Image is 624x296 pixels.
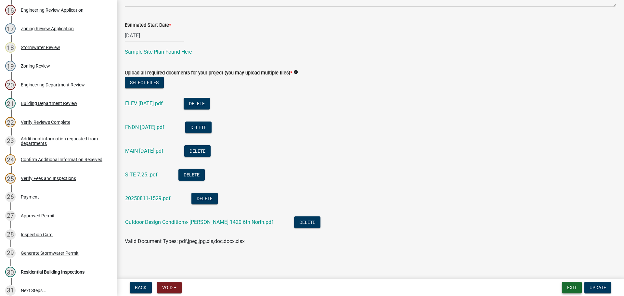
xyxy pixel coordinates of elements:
div: 30 [5,267,16,277]
button: Void [157,282,182,293]
button: Delete [184,145,211,157]
div: 16 [5,5,16,15]
div: 25 [5,173,16,184]
div: Building Department Review [21,101,77,106]
div: Payment [21,195,39,199]
wm-modal-confirm: Delete Document [191,196,218,202]
div: Zoning Review Application [21,26,74,31]
button: Update [584,282,611,293]
div: 22 [5,117,16,127]
div: Zoning Review [21,64,50,68]
div: 24 [5,154,16,165]
span: Void [162,285,173,290]
div: 27 [5,211,16,221]
wm-modal-confirm: Delete Document [184,148,211,155]
div: Additional information requested from departments [21,136,107,146]
wm-modal-confirm: Delete Document [184,101,210,107]
a: Outdoor Design Conditions- [PERSON_NAME] 1420 6th North.pdf [125,219,273,225]
div: Confirm Additional Information Received [21,157,102,162]
div: 21 [5,98,16,109]
div: 18 [5,42,16,53]
wm-modal-confirm: Delete Document [294,220,320,226]
div: Engineering Department Review [21,83,85,87]
button: Back [130,282,152,293]
wm-modal-confirm: Delete Document [178,172,205,178]
div: 31 [5,285,16,296]
button: Exit [562,282,582,293]
div: Verify Fees and Inspections [21,176,76,181]
i: info [293,70,298,74]
div: 17 [5,23,16,34]
a: SITE 7.25..pdf [125,172,158,178]
button: Delete [294,216,320,228]
button: Select files [125,77,164,88]
div: 28 [5,229,16,240]
label: Estimated Start Date [125,23,171,28]
button: Delete [185,122,212,133]
label: Upload all required documents for your project (you may upload multiple files) [125,71,292,75]
input: mm/dd/yyyy [125,29,184,42]
button: Delete [191,193,218,204]
div: Engineering Review Application [21,8,84,12]
div: Approved Permit [21,213,55,218]
a: ELEV [DATE].pdf [125,100,163,107]
div: 20 [5,80,16,90]
button: Delete [184,98,210,109]
div: Verify Reviews Complete [21,120,70,124]
div: 19 [5,61,16,71]
span: Update [590,285,606,290]
a: MAIN [DATE].pdf [125,148,163,154]
div: 29 [5,248,16,258]
div: 23 [5,136,16,146]
span: Valid Document Types: pdf,jpeg,jpg,xls,doc,docx,xlsx [125,238,245,244]
div: Generate Stormwater Permit [21,251,79,255]
a: Sample Site Plan Found Here [125,49,192,55]
a: FNDN [DATE].pdf [125,124,164,130]
a: 20250811-1529.pdf [125,195,171,201]
div: Stormwater Review [21,45,60,50]
div: Residential Building Inspections [21,270,84,274]
span: Back [135,285,147,290]
div: 26 [5,192,16,202]
div: Inspection Card [21,232,53,237]
wm-modal-confirm: Delete Document [185,125,212,131]
button: Delete [178,169,205,181]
